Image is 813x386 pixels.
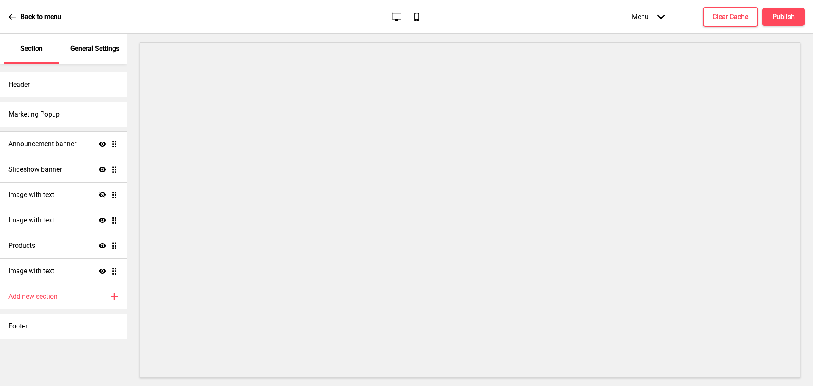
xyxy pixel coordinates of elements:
h4: Image with text [8,190,54,200]
h4: Footer [8,322,28,331]
h4: Add new section [8,292,58,301]
h4: Image with text [8,267,54,276]
button: Clear Cache [703,7,758,27]
p: Section [20,44,43,53]
h4: Slideshow banner [8,165,62,174]
h4: Header [8,80,30,89]
h4: Products [8,241,35,250]
p: Back to menu [20,12,61,22]
a: Back to menu [8,6,61,28]
p: General Settings [70,44,119,53]
div: Menu [623,4,673,29]
h4: Publish [772,12,795,22]
button: Publish [762,8,805,26]
h4: Image with text [8,216,54,225]
h4: Marketing Popup [8,110,60,119]
h4: Clear Cache [713,12,748,22]
h4: Announcement banner [8,139,76,149]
